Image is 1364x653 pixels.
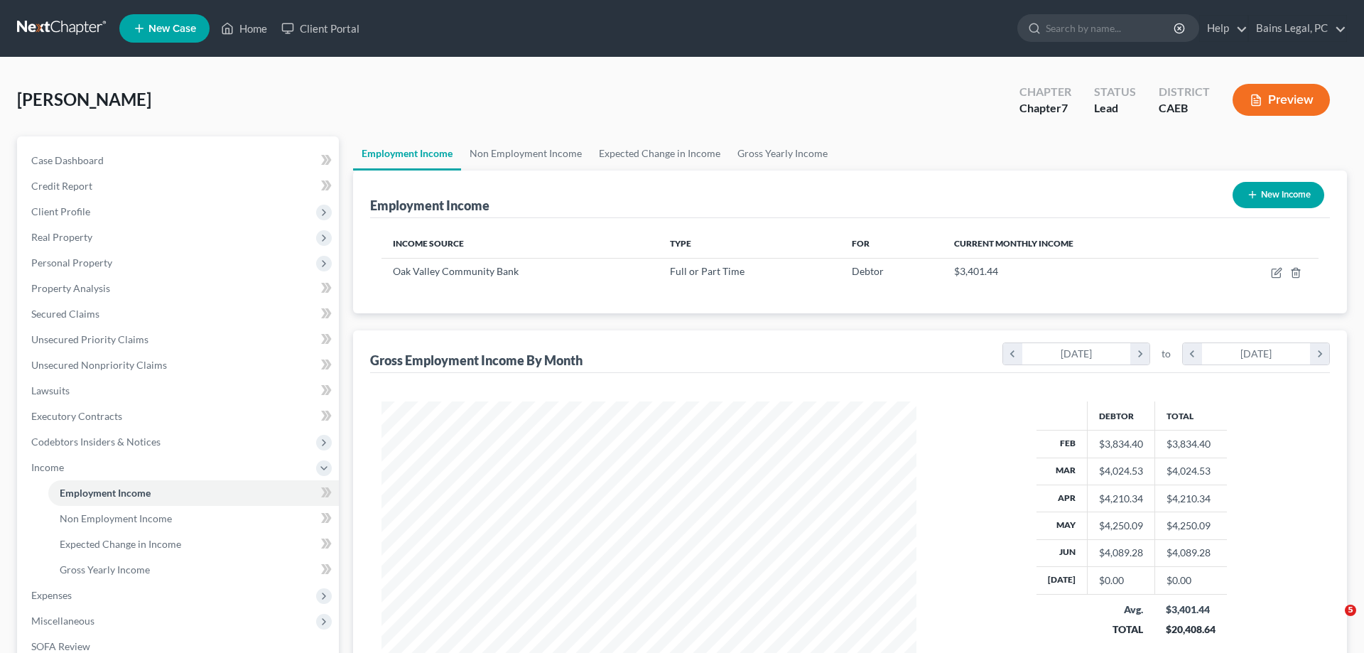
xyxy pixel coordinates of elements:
[1087,401,1154,430] th: Debtor
[60,512,172,524] span: Non Employment Income
[852,265,884,277] span: Debtor
[1159,84,1210,100] div: District
[1154,485,1227,512] td: $4,210.34
[370,197,489,214] div: Employment Income
[461,136,590,171] a: Non Employment Income
[1233,84,1330,116] button: Preview
[1022,343,1131,365] div: [DATE]
[48,557,339,583] a: Gross Yearly Income
[20,378,339,404] a: Lawsuits
[1183,343,1202,365] i: chevron_left
[274,16,367,41] a: Client Portal
[1036,539,1088,566] th: Jun
[20,352,339,378] a: Unsecured Nonpriority Claims
[1200,16,1247,41] a: Help
[590,136,729,171] a: Expected Change in Income
[1099,437,1143,451] div: $3,834.40
[31,359,167,371] span: Unsecured Nonpriority Claims
[31,589,72,601] span: Expenses
[60,538,181,550] span: Expected Change in Income
[1099,492,1143,506] div: $4,210.34
[31,205,90,217] span: Client Profile
[1036,485,1088,512] th: Apr
[31,640,90,652] span: SOFA Review
[670,238,691,249] span: Type
[148,23,196,34] span: New Case
[852,238,870,249] span: For
[729,136,836,171] a: Gross Yearly Income
[60,563,150,576] span: Gross Yearly Income
[31,180,92,192] span: Credit Report
[20,301,339,327] a: Secured Claims
[1098,622,1143,637] div: TOTAL
[1249,16,1346,41] a: Bains Legal, PC
[48,506,339,531] a: Non Employment Income
[1154,431,1227,458] td: $3,834.40
[48,531,339,557] a: Expected Change in Income
[31,384,70,396] span: Lawsuits
[1099,573,1143,588] div: $0.00
[1154,512,1227,539] td: $4,250.09
[370,352,583,369] div: Gross Employment Income By Month
[31,410,122,422] span: Executory Contracts
[1019,84,1071,100] div: Chapter
[1154,401,1227,430] th: Total
[20,276,339,301] a: Property Analysis
[1061,101,1068,114] span: 7
[1099,464,1143,478] div: $4,024.53
[20,148,339,173] a: Case Dashboard
[31,436,161,448] span: Codebtors Insiders & Notices
[17,89,151,109] span: [PERSON_NAME]
[1036,567,1088,594] th: [DATE]
[31,257,112,269] span: Personal Property
[48,480,339,506] a: Employment Income
[31,333,148,345] span: Unsecured Priority Claims
[1036,431,1088,458] th: Feb
[1162,347,1171,361] span: to
[1094,100,1136,117] div: Lead
[1099,519,1143,533] div: $4,250.09
[1019,100,1071,117] div: Chapter
[353,136,461,171] a: Employment Income
[1003,343,1022,365] i: chevron_left
[1166,603,1216,617] div: $3,401.44
[1046,15,1176,41] input: Search by name...
[1094,84,1136,100] div: Status
[31,154,104,166] span: Case Dashboard
[1036,458,1088,485] th: Mar
[393,238,464,249] span: Income Source
[393,265,519,277] span: Oak Valley Community Bank
[1036,512,1088,539] th: May
[1166,622,1216,637] div: $20,408.64
[1202,343,1311,365] div: [DATE]
[214,16,274,41] a: Home
[20,327,339,352] a: Unsecured Priority Claims
[31,461,64,473] span: Income
[20,404,339,429] a: Executory Contracts
[31,282,110,294] span: Property Analysis
[1154,539,1227,566] td: $4,089.28
[1159,100,1210,117] div: CAEB
[31,308,99,320] span: Secured Claims
[1130,343,1149,365] i: chevron_right
[20,173,339,199] a: Credit Report
[1310,343,1329,365] i: chevron_right
[1154,458,1227,485] td: $4,024.53
[954,265,998,277] span: $3,401.44
[31,231,92,243] span: Real Property
[31,615,94,627] span: Miscellaneous
[1316,605,1350,639] iframe: Intercom live chat
[1154,567,1227,594] td: $0.00
[1233,182,1324,208] button: New Income
[670,265,745,277] span: Full or Part Time
[1098,603,1143,617] div: Avg.
[954,238,1073,249] span: Current Monthly Income
[1345,605,1356,616] span: 5
[1099,546,1143,560] div: $4,089.28
[60,487,151,499] span: Employment Income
